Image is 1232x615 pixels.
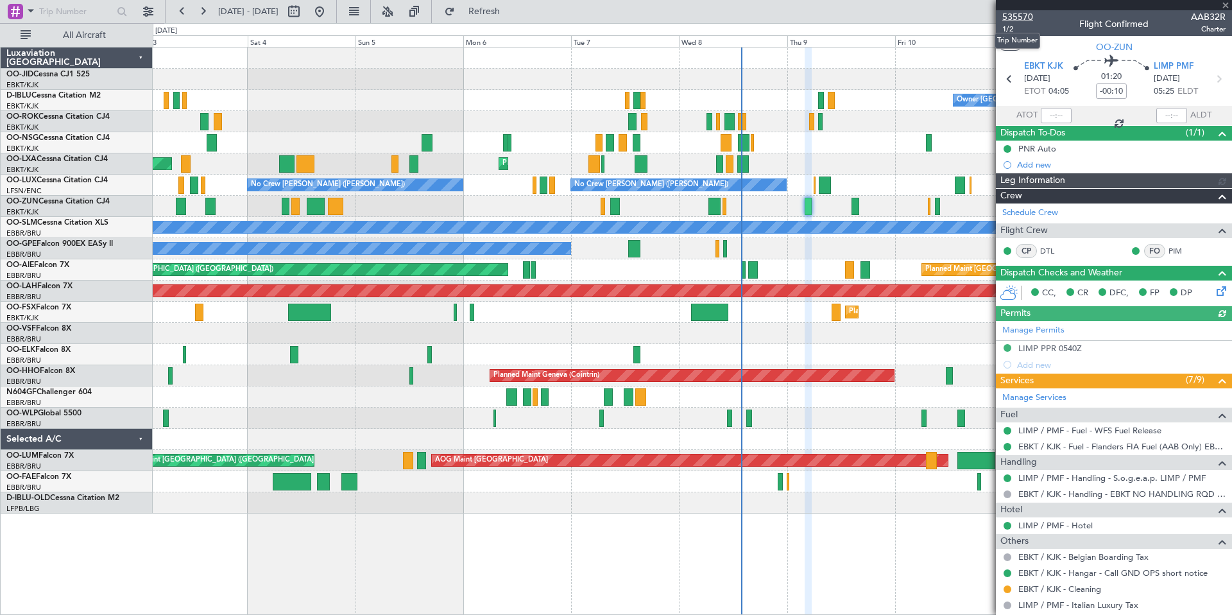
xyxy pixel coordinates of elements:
a: PIM [1168,245,1197,257]
a: EBBR/BRU [6,483,41,492]
a: EBBR/BRU [6,398,41,408]
a: EBBR/BRU [6,462,41,471]
div: Wed 8 [679,35,787,47]
span: [DATE] [1024,73,1050,85]
span: ELDT [1177,85,1198,98]
a: DTL [1040,245,1069,257]
span: DFC, [1109,287,1129,300]
span: Others [1000,534,1029,549]
button: All Aircraft [14,25,139,46]
span: D-IBLU [6,92,31,100]
a: EBKT/KJK [6,313,38,323]
a: OO-NSGCessna Citation CJ4 [6,134,110,142]
a: EBKT/KJK [6,123,38,132]
div: Unplanned Maint [GEOGRAPHIC_DATA] ([GEOGRAPHIC_DATA]) [62,260,273,279]
span: OO-AIE [6,261,34,269]
div: Planned Maint [GEOGRAPHIC_DATA] ([GEOGRAPHIC_DATA] National) [114,451,346,470]
a: OO-ELKFalcon 8X [6,346,71,354]
span: CR [1077,287,1088,300]
span: DP [1181,287,1192,300]
div: AOG Maint [GEOGRAPHIC_DATA] [435,451,548,470]
a: OO-LAHFalcon 7X [6,282,73,290]
span: (1/1) [1186,126,1204,139]
a: Manage Services [1002,392,1066,404]
div: No Crew [PERSON_NAME] ([PERSON_NAME]) [574,175,728,195]
a: EBKT/KJK [6,101,38,111]
span: D-IBLU-OLD [6,494,50,502]
span: OO-VSF [6,325,36,333]
span: Dispatch To-Dos [1000,126,1065,141]
a: EBKT/KJK [6,165,38,175]
span: OO-ZUN [6,198,38,205]
span: Dispatch Checks and Weather [1000,266,1122,281]
a: LIMP / PMF - Fuel - WFS Fuel Release [1018,425,1161,436]
a: EBBR/BRU [6,271,41,281]
span: AAB32R [1191,10,1226,24]
div: CP [1016,244,1037,258]
span: LIMP PMF [1154,60,1193,73]
span: (7/9) [1186,373,1204,386]
span: OO-ZUN [1096,40,1133,54]
span: ATOT [1016,109,1038,122]
div: Add new [1017,159,1226,170]
span: All Aircraft [33,31,135,40]
a: EBKT/KJK [6,80,38,90]
div: Tue 7 [571,35,679,47]
a: EBKT / KJK - Handling - EBKT NO HANDLING RQD FOR CJ [1018,489,1226,499]
a: OO-JIDCessna CJ1 525 [6,71,90,78]
span: [DATE] - [DATE] [218,6,278,17]
span: OO-LUX [6,177,37,184]
a: LIMP / PMF - Hotel [1018,520,1093,531]
div: Planned Maint Kortrijk-[GEOGRAPHIC_DATA] [849,302,998,322]
div: No Crew [PERSON_NAME] ([PERSON_NAME]) [251,175,405,195]
span: OO-LAH [6,282,37,290]
span: N604GF [6,388,37,396]
a: OO-FSXFalcon 7X [6,304,71,311]
a: LIMP / PMF - Italian Luxury Tax [1018,600,1138,611]
a: OO-HHOFalcon 8X [6,367,75,375]
div: Fri 3 [140,35,248,47]
a: EBKT / KJK - Belgian Boarding Tax [1018,551,1149,562]
span: OO-ELK [6,346,35,354]
a: EBBR/BRU [6,292,41,302]
span: OO-JID [6,71,33,78]
span: ALDT [1190,109,1211,122]
span: FP [1150,287,1159,300]
span: Services [1000,374,1034,388]
span: OO-GPE [6,240,37,248]
span: Hotel [1000,503,1022,517]
input: Trip Number [39,2,113,21]
a: D-IBLU-OLDCessna Citation M2 [6,494,119,502]
div: Sat 4 [248,35,355,47]
span: 535570 [1002,10,1033,24]
div: FO [1144,244,1165,258]
span: Refresh [458,7,511,16]
div: Mon 6 [463,35,571,47]
a: OO-GPEFalcon 900EX EASy II [6,240,113,248]
span: OO-ROK [6,113,38,121]
a: EBKT/KJK [6,207,38,217]
span: Flight Crew [1000,223,1048,238]
span: EBKT KJK [1024,60,1063,73]
div: Thu 9 [787,35,895,47]
span: OO-LUM [6,452,38,460]
span: Handling [1000,455,1037,470]
span: Crew [1000,189,1022,204]
div: Owner [GEOGRAPHIC_DATA]-[GEOGRAPHIC_DATA] [957,91,1130,110]
a: EBBR/BRU [6,229,41,238]
span: Charter [1191,24,1226,35]
div: PNR Auto [1018,143,1056,154]
div: Planned Maint Geneva (Cointrin) [493,366,599,385]
span: 04:05 [1048,85,1069,98]
span: 01:20 [1101,71,1122,83]
a: EBBR/BRU [6,377,41,386]
span: 05:25 [1154,85,1174,98]
button: Refresh [438,1,515,22]
span: OO-FAE [6,473,36,481]
a: OO-SLMCessna Citation XLS [6,219,108,227]
a: EBKT / KJK - Cleaning [1018,584,1101,594]
a: OO-ROKCessna Citation CJ4 [6,113,110,121]
a: OO-ZUNCessna Citation CJ4 [6,198,110,205]
a: EBKT/KJK [6,144,38,153]
div: Planned Maint Kortrijk-[GEOGRAPHIC_DATA] [502,154,652,173]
